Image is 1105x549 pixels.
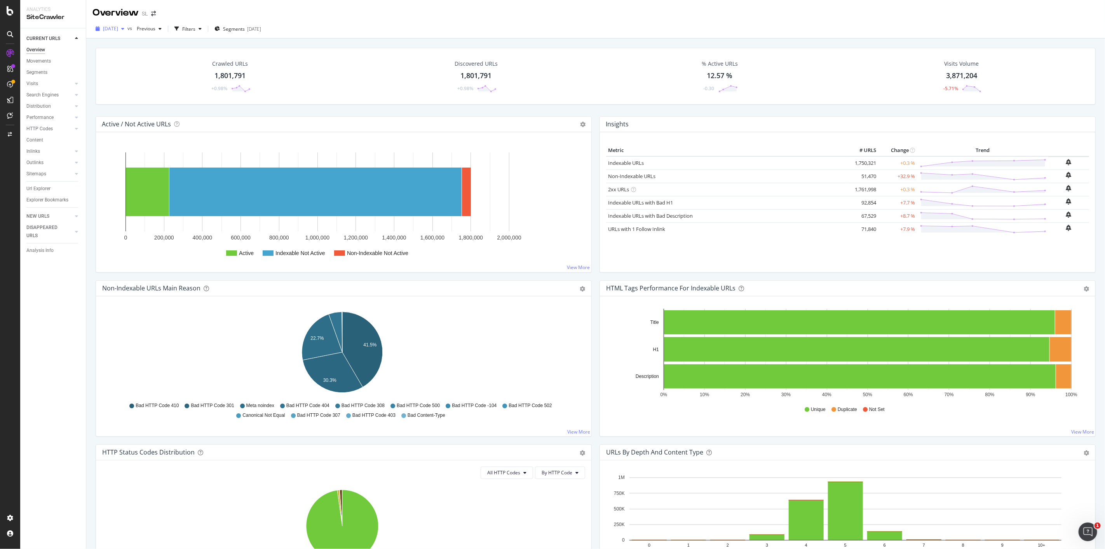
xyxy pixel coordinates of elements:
[606,119,629,129] h4: Insights
[567,264,590,271] a: View More
[878,170,917,183] td: +32.9 %
[878,145,917,156] th: Change
[606,448,703,456] div: URLs by Depth and Content Type
[134,25,155,32] span: Previous
[1066,172,1072,178] div: bell-plus
[618,475,625,481] text: 1M
[1026,392,1035,397] text: 90%
[608,159,644,166] a: Indexable URLs
[102,309,582,399] div: A chart.
[847,145,878,156] th: # URLS
[455,60,498,68] div: Discovered URLs
[650,320,659,325] text: Title
[1001,543,1004,547] text: 9
[26,6,80,13] div: Analytics
[26,35,73,43] a: CURRENT URLS
[917,145,1048,156] th: Trend
[847,209,878,222] td: 67,529
[191,402,234,409] span: Bad HTTP Code 301
[878,156,917,170] td: +0.3 %
[408,412,445,419] span: Bad Content-Type
[878,209,917,222] td: +8.7 %
[26,247,54,255] div: Analysis Info
[26,224,66,240] div: DISAPPEARED URLS
[946,71,977,81] div: 3,871,204
[878,196,917,209] td: +7.7 %
[26,212,49,220] div: NEW URLS
[26,80,73,88] a: Visits
[26,68,80,77] a: Segments
[239,250,254,256] text: Active
[305,234,329,241] text: 1,000,000
[1066,212,1072,218] div: bell-plus
[606,145,847,156] th: Metric
[497,234,521,241] text: 2,000,000
[26,125,53,133] div: HTTP Codes
[481,467,533,479] button: All HTTP Codes
[26,80,38,88] div: Visits
[26,185,80,193] a: Url Explorer
[26,57,80,65] a: Movements
[102,284,200,292] div: Non-Indexable URLs Main Reason
[26,159,73,167] a: Outlinks
[127,25,134,31] span: vs
[171,23,205,35] button: Filters
[945,392,954,397] text: 70%
[323,378,336,383] text: 30.3%
[26,196,80,204] a: Explorer Bookmarks
[247,26,261,32] div: [DATE]
[26,159,44,167] div: Outlinks
[766,543,768,547] text: 3
[847,156,878,170] td: 1,750,321
[535,467,585,479] button: By HTTP Code
[614,506,625,512] text: 500K
[26,102,73,110] a: Distribution
[542,469,572,476] span: By HTTP Code
[26,114,73,122] a: Performance
[1066,225,1072,231] div: bell-plus
[26,196,68,204] div: Explorer Bookmarks
[26,170,46,178] div: Sitemaps
[822,392,831,397] text: 40%
[223,26,245,32] span: Segments
[275,250,325,256] text: Indexable Not Active
[382,234,406,241] text: 1,400,000
[151,11,156,16] div: arrow-right-arrow-left
[1079,523,1097,541] iframe: Intercom live chat
[363,342,376,348] text: 41.5%
[26,147,40,156] div: Inlinks
[1071,428,1094,435] a: View More
[193,234,213,241] text: 400,000
[1084,286,1089,292] div: gear
[286,402,329,409] span: Bad HTTP Code 404
[608,199,673,206] a: Indexable URLs with Bad H1
[844,543,847,547] text: 5
[878,222,917,236] td: +7.9 %
[211,85,227,92] div: +0.98%
[269,234,289,241] text: 800,000
[242,412,285,419] span: Canonical Not Equal
[1065,392,1077,397] text: 100%
[26,68,47,77] div: Segments
[1066,198,1072,205] div: bell-plus
[212,60,248,68] div: Crawled URLs
[884,543,886,547] text: 6
[805,543,807,547] text: 4
[102,145,582,266] svg: A chart.
[92,23,127,35] button: [DATE]
[608,186,629,193] a: 2xx URLs
[231,234,251,241] text: 600,000
[211,23,264,35] button: Segments[DATE]
[246,402,274,409] span: Meta noindex
[142,10,148,17] div: SL
[26,136,43,144] div: Content
[606,309,1086,399] svg: A chart.
[781,392,791,397] text: 30%
[847,183,878,196] td: 1,761,998
[26,224,73,240] a: DISAPPEARED URLS
[420,234,444,241] text: 1,600,000
[700,392,709,397] text: 10%
[847,170,878,183] td: 51,470
[352,412,396,419] span: Bad HTTP Code 403
[92,6,139,19] div: Overview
